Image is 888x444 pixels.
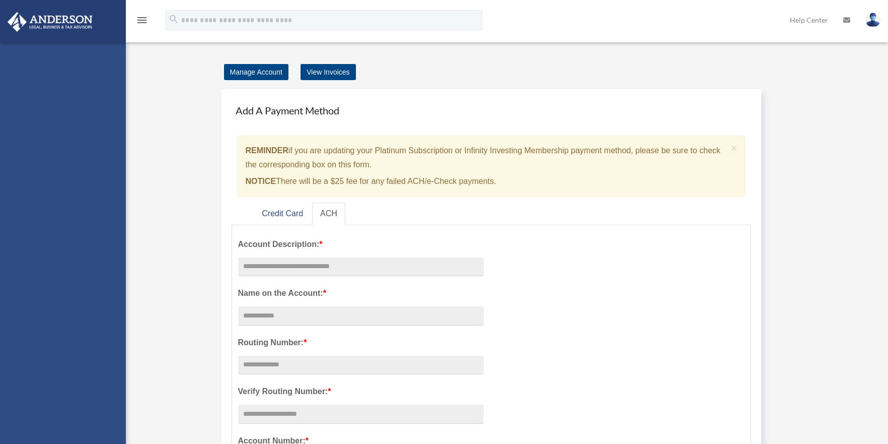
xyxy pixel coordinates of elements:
label: Account Description: [238,237,484,251]
button: Close [731,143,737,153]
img: Anderson Advisors Platinum Portal [5,12,96,32]
div: if you are updating your Platinum Subscription or Infinity Investing Membership payment method, p... [238,136,746,197]
a: View Invoices [301,64,355,80]
img: User Pic [865,13,880,27]
h4: Add A Payment Method [232,99,752,121]
label: Verify Routing Number: [238,385,484,399]
a: menu [136,18,148,26]
strong: NOTICE [246,177,276,185]
span: × [731,142,737,154]
p: There will be a $25 fee for any failed ACH/e-Check payments. [246,174,727,188]
i: search [168,14,179,25]
i: menu [136,14,148,26]
a: ACH [312,203,345,225]
a: Manage Account [224,64,288,80]
label: Name on the Account: [238,286,484,300]
a: Credit Card [254,203,311,225]
strong: REMINDER [246,146,288,155]
label: Routing Number: [238,336,484,350]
